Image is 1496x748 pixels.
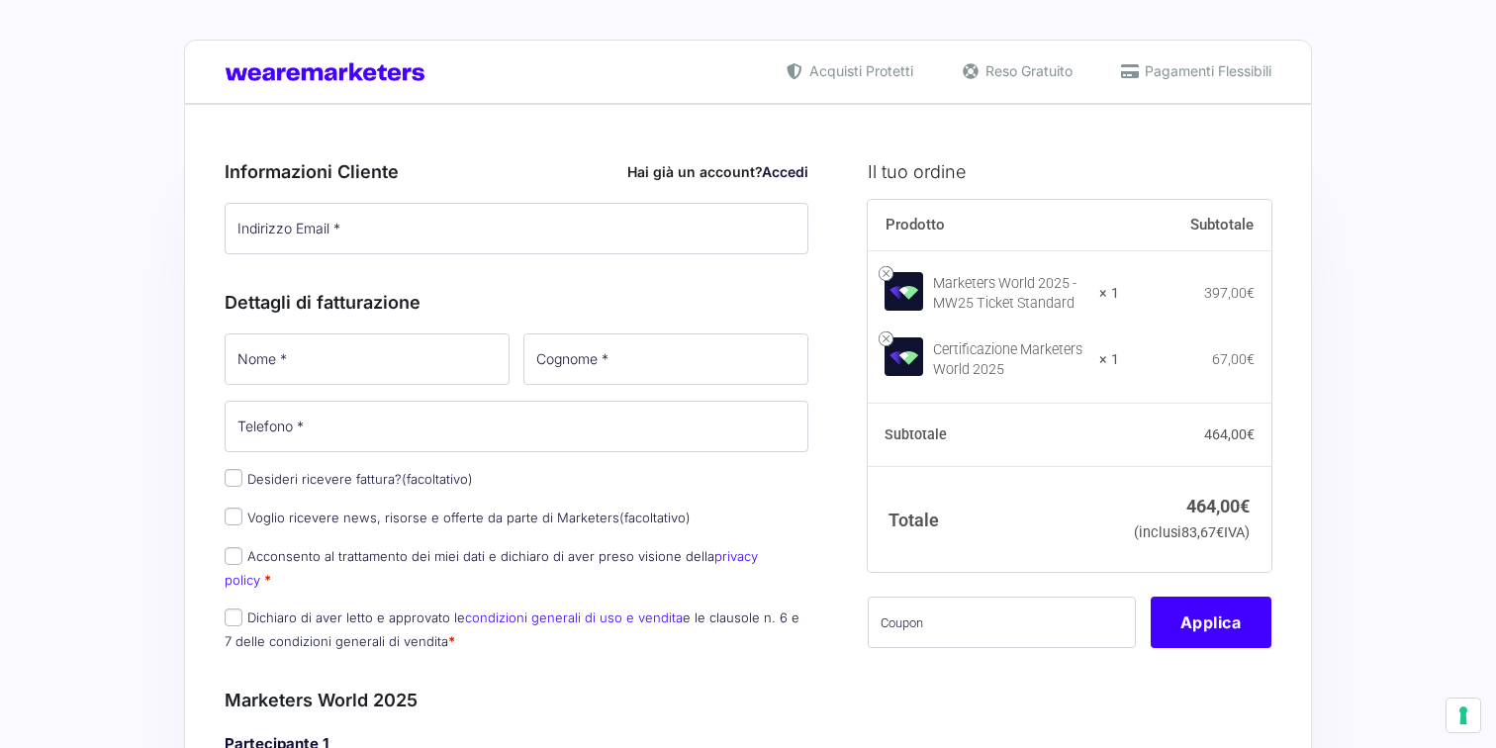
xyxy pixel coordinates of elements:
[523,333,808,385] input: Cognome *
[465,609,683,625] a: condizioni generali di uso e vendita
[225,510,691,525] label: Voglio ricevere news, risorse e offerte da parte di Marketers
[868,158,1271,185] h3: Il tuo ordine
[619,510,691,525] span: (facoltativo)
[1204,285,1255,301] bdi: 397,00
[1181,524,1224,541] span: 83,67
[225,609,799,648] label: Dichiaro di aver letto e approvato le e le clausole n. 6 e 7 delle condizioni generali di vendita
[1140,60,1271,81] span: Pagamenti Flessibili
[402,471,473,487] span: (facoltativo)
[16,671,75,730] iframe: Customerly Messenger Launcher
[1447,699,1480,732] button: Le tue preferenze relative al consenso per le tecnologie di tracciamento
[225,401,808,452] input: Telefono *
[1247,351,1255,367] span: €
[1212,351,1255,367] bdi: 67,00
[1151,597,1271,648] button: Applica
[225,471,473,487] label: Desideri ricevere fattura?
[225,548,758,587] a: privacy policy
[762,163,808,180] a: Accedi
[1247,285,1255,301] span: €
[868,467,1120,573] th: Totale
[885,272,923,311] img: Marketers World 2025 - MW25 Ticket Standard
[225,547,242,565] input: Acconsento al trattamento dei miei dati e dichiaro di aver preso visione dellaprivacy policy
[1134,524,1250,541] small: (inclusi IVA)
[933,340,1087,380] div: Certificazione Marketers World 2025
[868,404,1120,467] th: Subtotale
[1240,496,1250,516] span: €
[225,203,808,254] input: Indirizzo Email *
[225,687,808,713] h3: Marketers World 2025
[225,508,242,525] input: Voglio ricevere news, risorse e offerte da parte di Marketers(facoltativo)
[933,274,1087,314] div: Marketers World 2025 - MW25 Ticket Standard
[225,548,758,587] label: Acconsento al trattamento dei miei dati e dichiaro di aver preso visione della
[225,469,242,487] input: Desideri ricevere fattura?(facoltativo)
[1099,350,1119,370] strong: × 1
[1247,426,1255,442] span: €
[868,597,1136,648] input: Coupon
[225,158,808,185] h3: Informazioni Cliente
[1216,524,1224,541] span: €
[1204,426,1255,442] bdi: 464,00
[804,60,913,81] span: Acquisti Protetti
[885,337,923,376] img: Certificazione Marketers World 2025
[1119,200,1271,251] th: Subtotale
[868,200,1120,251] th: Prodotto
[1099,284,1119,304] strong: × 1
[981,60,1073,81] span: Reso Gratuito
[1186,496,1250,516] bdi: 464,00
[627,161,808,182] div: Hai già un account?
[225,608,242,626] input: Dichiaro di aver letto e approvato lecondizioni generali di uso e venditae le clausole n. 6 e 7 d...
[225,333,510,385] input: Nome *
[225,289,808,316] h3: Dettagli di fatturazione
